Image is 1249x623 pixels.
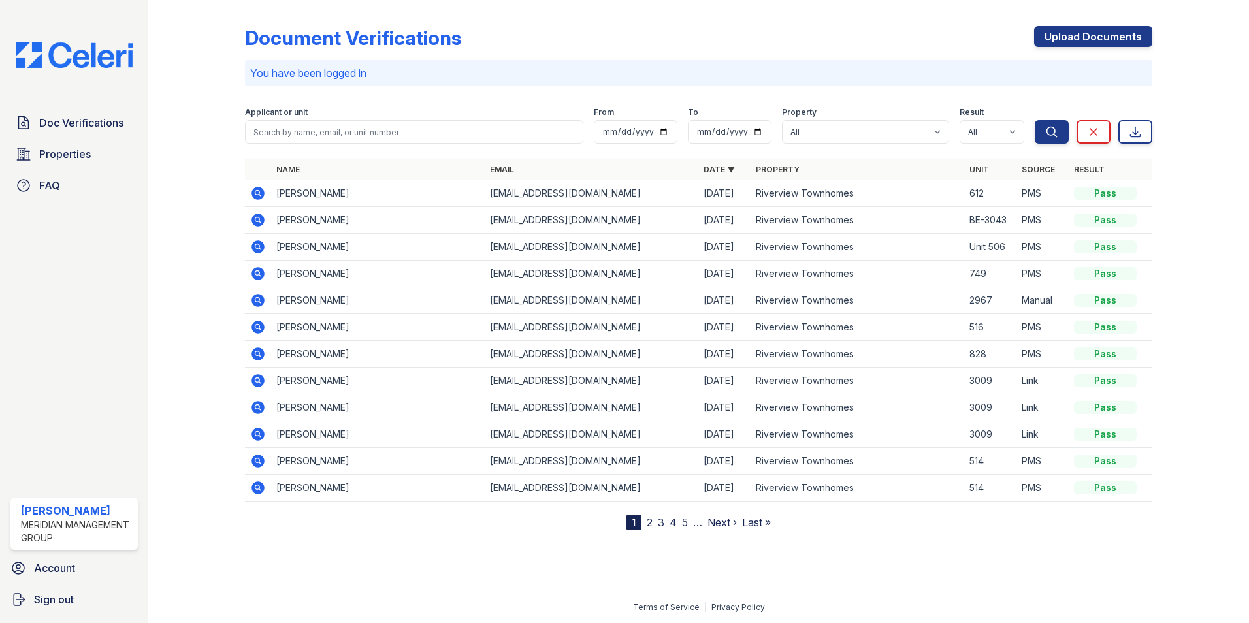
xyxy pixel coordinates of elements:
td: PMS [1016,180,1069,207]
td: Riverview Townhomes [751,421,964,448]
p: You have been logged in [250,65,1147,81]
span: Sign out [34,592,74,607]
td: Riverview Townhomes [751,448,964,475]
td: [PERSON_NAME] [271,341,485,368]
td: Manual [1016,287,1069,314]
a: 4 [670,516,677,529]
label: Property [782,107,817,118]
div: Pass [1074,294,1137,307]
td: Riverview Townhomes [751,394,964,421]
div: 1 [626,515,641,530]
td: Riverview Townhomes [751,234,964,261]
a: Sign out [5,586,143,613]
div: [PERSON_NAME] [21,503,133,519]
td: [EMAIL_ADDRESS][DOMAIN_NAME] [485,287,698,314]
td: [PERSON_NAME] [271,180,485,207]
td: [DATE] [698,421,751,448]
td: [EMAIL_ADDRESS][DOMAIN_NAME] [485,341,698,368]
a: Doc Verifications [10,110,138,136]
a: Last » [742,516,771,529]
div: Pass [1074,455,1137,468]
td: [PERSON_NAME] [271,287,485,314]
div: Pass [1074,374,1137,387]
td: 514 [964,448,1016,475]
iframe: chat widget [1194,571,1236,610]
td: [DATE] [698,234,751,261]
td: Riverview Townhomes [751,207,964,234]
label: Applicant or unit [245,107,308,118]
td: [PERSON_NAME] [271,207,485,234]
td: Riverview Townhomes [751,314,964,341]
input: Search by name, email, or unit number [245,120,583,144]
a: Result [1074,165,1105,174]
a: Date ▼ [704,165,735,174]
label: Result [960,107,984,118]
a: 2 [647,516,653,529]
td: Riverview Townhomes [751,341,964,368]
a: Upload Documents [1034,26,1152,47]
td: 3009 [964,394,1016,421]
td: [DATE] [698,314,751,341]
span: FAQ [39,178,60,193]
td: 516 [964,314,1016,341]
td: Riverview Townhomes [751,368,964,394]
td: PMS [1016,448,1069,475]
td: [PERSON_NAME] [271,475,485,502]
div: Pass [1074,321,1137,334]
a: Properties [10,141,138,167]
td: [EMAIL_ADDRESS][DOMAIN_NAME] [485,448,698,475]
td: [EMAIL_ADDRESS][DOMAIN_NAME] [485,368,698,394]
td: 514 [964,475,1016,502]
a: 5 [682,516,688,529]
a: Source [1022,165,1055,174]
a: FAQ [10,172,138,199]
td: 749 [964,261,1016,287]
a: Account [5,555,143,581]
td: [DATE] [698,287,751,314]
td: PMS [1016,341,1069,368]
div: Pass [1074,481,1137,494]
div: Pass [1074,401,1137,414]
td: [PERSON_NAME] [271,261,485,287]
td: BE-3043 [964,207,1016,234]
a: Property [756,165,800,174]
span: Account [34,560,75,576]
td: PMS [1016,261,1069,287]
span: Properties [39,146,91,162]
td: [EMAIL_ADDRESS][DOMAIN_NAME] [485,421,698,448]
span: Doc Verifications [39,115,123,131]
td: [DATE] [698,368,751,394]
label: To [688,107,698,118]
td: [EMAIL_ADDRESS][DOMAIN_NAME] [485,261,698,287]
td: PMS [1016,314,1069,341]
td: [DATE] [698,475,751,502]
td: [EMAIL_ADDRESS][DOMAIN_NAME] [485,394,698,421]
label: From [594,107,614,118]
a: 3 [658,516,664,529]
td: [PERSON_NAME] [271,448,485,475]
img: CE_Logo_Blue-a8612792a0a2168367f1c8372b55b34899dd931a85d93a1a3d3e32e68fde9ad4.png [5,42,143,68]
td: [EMAIL_ADDRESS][DOMAIN_NAME] [485,234,698,261]
td: Riverview Townhomes [751,287,964,314]
td: PMS [1016,234,1069,261]
td: 2967 [964,287,1016,314]
td: [PERSON_NAME] [271,234,485,261]
div: Pass [1074,428,1137,441]
td: Link [1016,368,1069,394]
td: Riverview Townhomes [751,475,964,502]
td: [PERSON_NAME] [271,314,485,341]
div: Meridian Management Group [21,519,133,545]
td: 3009 [964,368,1016,394]
div: Pass [1074,240,1137,253]
a: Email [490,165,514,174]
td: 828 [964,341,1016,368]
div: Pass [1074,214,1137,227]
td: [EMAIL_ADDRESS][DOMAIN_NAME] [485,475,698,502]
td: [DATE] [698,207,751,234]
a: Unit [969,165,989,174]
td: 612 [964,180,1016,207]
td: PMS [1016,207,1069,234]
td: Link [1016,394,1069,421]
td: Riverview Townhomes [751,261,964,287]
